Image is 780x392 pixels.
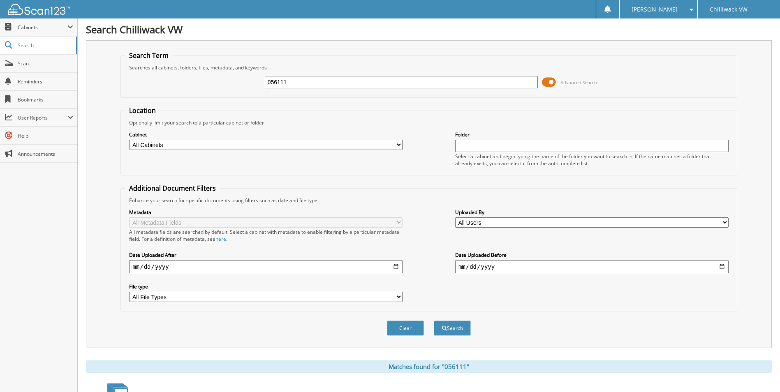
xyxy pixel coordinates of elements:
[455,209,729,216] label: Uploaded By
[125,64,732,71] div: Searches all cabinets, folders, files, metadata, and keywords
[739,353,780,392] iframe: Chat Widget
[8,4,70,15] img: scan123-logo-white.svg
[129,228,403,242] div: All metadata fields are searched by default. Select a cabinet with metadata to enable filtering b...
[125,119,732,126] div: Optionally limit your search to a particular cabinet or folder
[18,132,73,139] span: Help
[129,260,403,273] input: start
[710,7,748,12] span: Chilliwack VW
[434,321,471,336] button: Search
[125,184,220,193] legend: Additional Document Filters
[560,79,597,85] span: Advanced Search
[18,24,67,31] span: Cabinets
[18,42,72,49] span: Search
[387,321,424,336] button: Clear
[125,51,173,60] legend: Search Term
[455,153,729,167] div: Select a cabinet and begin typing the name of the folder you want to search in. If the name match...
[18,60,73,67] span: Scan
[455,260,729,273] input: end
[125,106,160,115] legend: Location
[455,251,729,258] label: Date Uploaded Before
[18,78,73,85] span: Reminders
[86,360,772,373] div: Matches found for "056111"
[455,131,729,138] label: Folder
[129,131,403,138] label: Cabinet
[632,7,678,12] span: [PERSON_NAME]
[86,23,772,36] h1: Search Chilliwack VW
[18,96,73,103] span: Bookmarks
[18,150,73,157] span: Announcements
[129,251,403,258] label: Date Uploaded After
[18,114,67,121] span: User Reports
[215,235,226,242] a: here
[125,197,732,204] div: Enhance your search for specific documents using filters such as date and file type.
[129,283,403,290] label: File type
[129,209,403,216] label: Metadata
